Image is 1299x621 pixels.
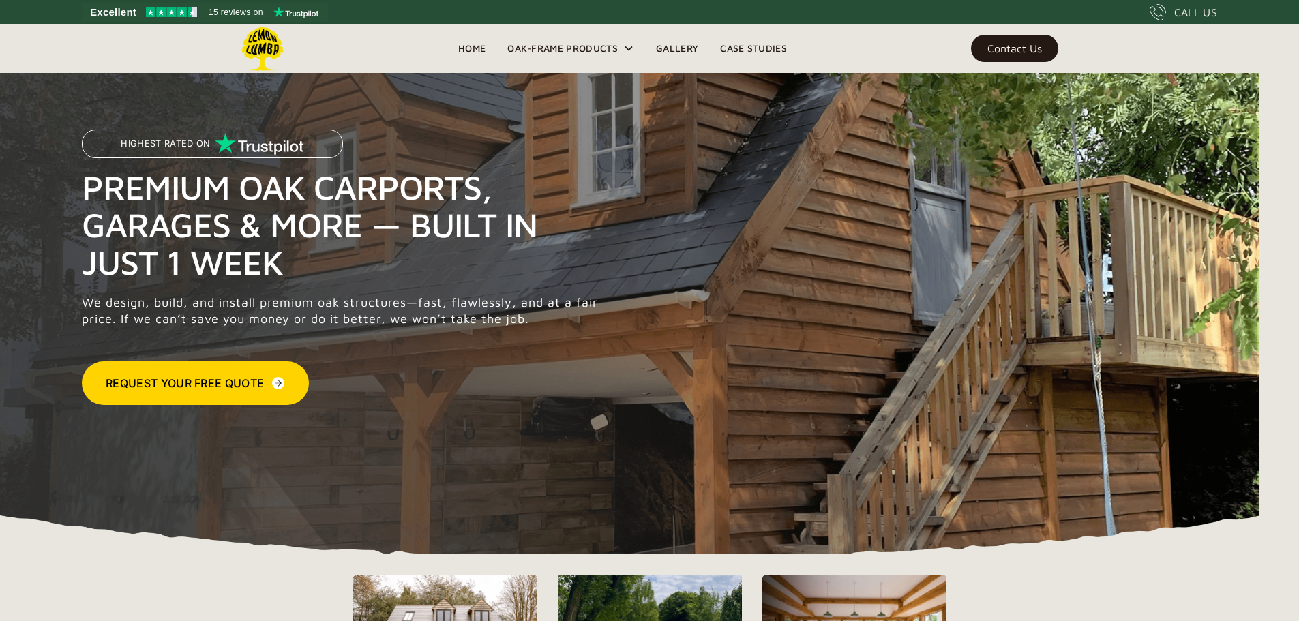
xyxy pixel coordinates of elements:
[121,139,210,149] p: Highest Rated on
[82,294,606,327] p: We design, build, and install premium oak structures—fast, flawlessly, and at a fair price. If we...
[82,130,343,168] a: Highest Rated on
[90,4,136,20] span: Excellent
[645,38,709,59] a: Gallery
[971,35,1058,62] a: Contact Us
[82,361,309,405] a: Request Your Free Quote
[987,44,1042,53] div: Contact Us
[273,7,318,18] img: Trustpilot logo
[1174,4,1217,20] div: CALL US
[146,7,197,17] img: Trustpilot 4.5 stars
[1150,4,1217,20] a: CALL US
[496,24,645,73] div: Oak-Frame Products
[106,375,264,391] div: Request Your Free Quote
[82,3,328,22] a: See Lemon Lumba reviews on Trustpilot
[507,40,618,57] div: Oak-Frame Products
[82,168,606,281] h1: Premium Oak Carports, Garages & More — Built in Just 1 Week
[447,38,496,59] a: Home
[709,38,798,59] a: Case Studies
[209,4,263,20] span: 15 reviews on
